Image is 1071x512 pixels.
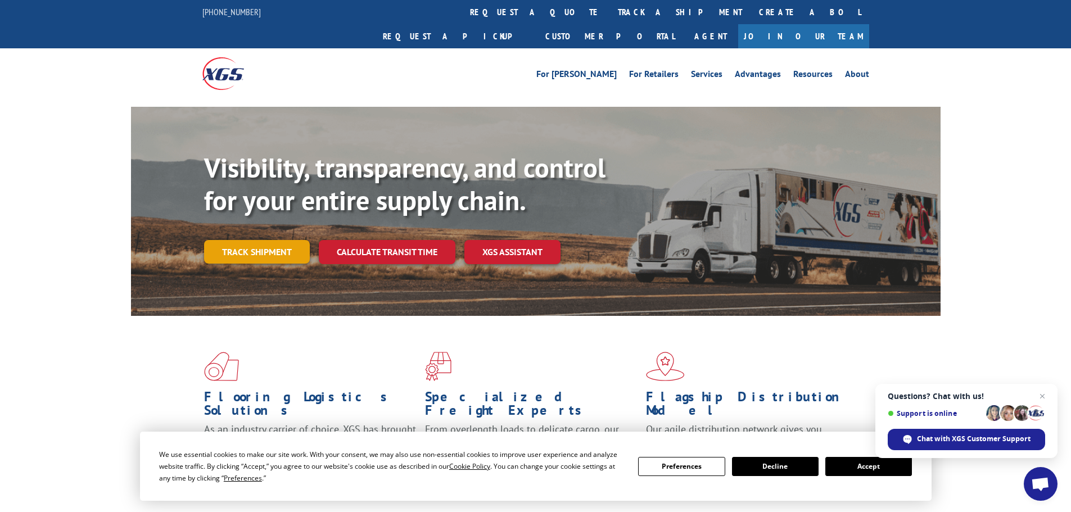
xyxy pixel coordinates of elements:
span: Preferences [224,473,262,483]
a: Agent [683,24,738,48]
span: Chat with XGS Customer Support [917,434,1031,444]
a: Services [691,70,722,82]
a: Track shipment [204,240,310,264]
span: As an industry carrier of choice, XGS has brought innovation and dedication to flooring logistics... [204,423,416,463]
a: About [845,70,869,82]
a: XGS ASSISTANT [464,240,561,264]
span: Close chat [1036,389,1049,403]
img: xgs-icon-flagship-distribution-model-red [646,352,685,381]
p: From overlength loads to delicate cargo, our experienced staff knows the best way to move your fr... [425,423,638,473]
div: Open chat [1024,467,1058,501]
a: For [PERSON_NAME] [536,70,617,82]
div: Chat with XGS Customer Support [888,429,1045,450]
button: Decline [732,457,819,476]
a: Calculate transit time [319,240,455,264]
span: Support is online [888,409,982,418]
a: Request a pickup [374,24,537,48]
button: Accept [825,457,912,476]
a: Resources [793,70,833,82]
span: Cookie Policy [449,461,490,471]
span: Our agile distribution network gives you nationwide inventory management on demand. [646,423,853,449]
h1: Flooring Logistics Solutions [204,390,417,423]
h1: Specialized Freight Experts [425,390,638,423]
span: Questions? Chat with us! [888,392,1045,401]
h1: Flagship Distribution Model [646,390,858,423]
button: Preferences [638,457,725,476]
a: Customer Portal [537,24,683,48]
div: Cookie Consent Prompt [140,432,932,501]
a: For Retailers [629,70,679,82]
img: xgs-icon-focused-on-flooring-red [425,352,451,381]
div: We use essential cookies to make our site work. With your consent, we may also use non-essential ... [159,448,625,484]
a: [PHONE_NUMBER] [202,6,261,17]
a: Join Our Team [738,24,869,48]
img: xgs-icon-total-supply-chain-intelligence-red [204,352,239,381]
a: Advantages [735,70,781,82]
b: Visibility, transparency, and control for your entire supply chain. [204,150,605,218]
